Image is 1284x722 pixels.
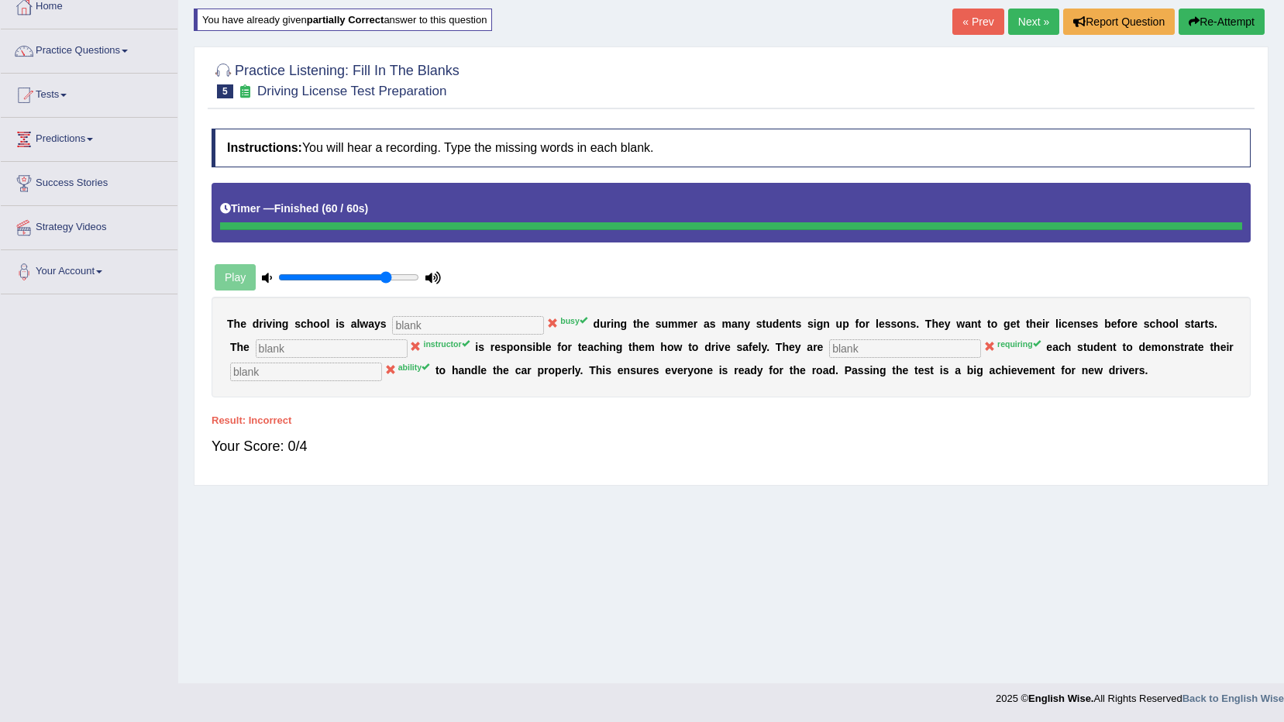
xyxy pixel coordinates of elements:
[336,318,339,330] b: i
[501,341,507,353] b: s
[718,341,725,353] b: v
[701,364,707,376] b: n
[812,364,816,376] b: r
[326,318,329,330] b: l
[236,341,243,353] b: h
[1200,318,1204,330] b: r
[762,318,766,330] b: t
[1194,318,1200,330] b: a
[842,318,849,330] b: p
[527,364,531,376] b: r
[736,341,742,353] b: s
[587,341,594,353] b: a
[1122,341,1126,353] b: t
[665,364,671,376] b: e
[1,74,177,112] a: Tests
[602,364,605,376] b: i
[807,318,814,330] b: s
[1220,341,1227,353] b: e
[1104,318,1111,330] b: b
[580,364,583,376] b: .
[1194,341,1198,353] b: t
[272,318,275,330] b: i
[855,318,859,330] b: f
[637,318,644,330] b: h
[678,318,687,330] b: m
[1151,341,1161,353] b: m
[464,364,471,376] b: n
[630,364,636,376] b: s
[818,341,824,353] b: e
[662,318,669,330] b: u
[282,318,289,330] b: g
[628,341,632,353] b: t
[294,318,301,330] b: s
[542,341,546,353] b: l
[704,318,710,330] b: a
[769,364,773,376] b: f
[1077,341,1083,353] b: s
[1117,318,1121,330] b: f
[890,318,897,330] b: s
[643,318,649,330] b: e
[1168,341,1175,353] b: n
[1185,318,1191,330] b: s
[1042,318,1045,330] b: i
[494,341,501,353] b: e
[1093,318,1099,330] b: s
[274,202,319,215] b: Finished
[557,341,561,353] b: f
[732,318,738,330] b: a
[1182,693,1284,704] a: Back to English Wise
[965,318,971,330] b: a
[800,364,806,376] b: e
[971,318,978,330] b: n
[916,318,919,330] b: .
[600,318,607,330] b: u
[374,318,380,330] b: y
[256,339,408,358] input: blank
[609,341,616,353] b: n
[380,318,387,330] b: s
[581,341,587,353] b: e
[668,318,677,330] b: m
[789,341,795,353] b: e
[307,14,384,26] b: partially correct
[904,318,911,330] b: n
[858,364,864,376] b: s
[1052,341,1059,353] b: a
[194,9,492,31] div: You have already given answer to this question
[773,318,780,330] b: d
[212,60,460,98] h2: Practice Listening: Fill In The Blanks
[616,341,623,353] b: g
[1059,341,1065,353] b: c
[938,318,945,330] b: e
[722,364,728,376] b: s
[817,318,824,330] b: g
[538,364,545,376] b: p
[845,364,852,376] b: P
[795,318,801,330] b: s
[307,318,314,330] b: h
[1213,341,1220,353] b: h
[1,250,177,289] a: Your Account
[263,318,267,330] b: i
[526,341,532,353] b: s
[1162,318,1169,330] b: o
[643,364,647,376] b: r
[567,364,571,376] b: r
[1068,318,1074,330] b: e
[339,318,345,330] b: s
[694,364,701,376] b: o
[240,318,246,330] b: e
[766,318,773,330] b: u
[997,339,1041,349] sup: requiring
[704,341,711,353] b: d
[368,318,374,330] b: a
[1127,318,1131,330] b: r
[561,341,568,353] b: o
[325,202,365,215] b: 60 / 60s
[227,141,302,154] b: Instructions:
[660,341,667,353] b: h
[365,202,369,215] b: )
